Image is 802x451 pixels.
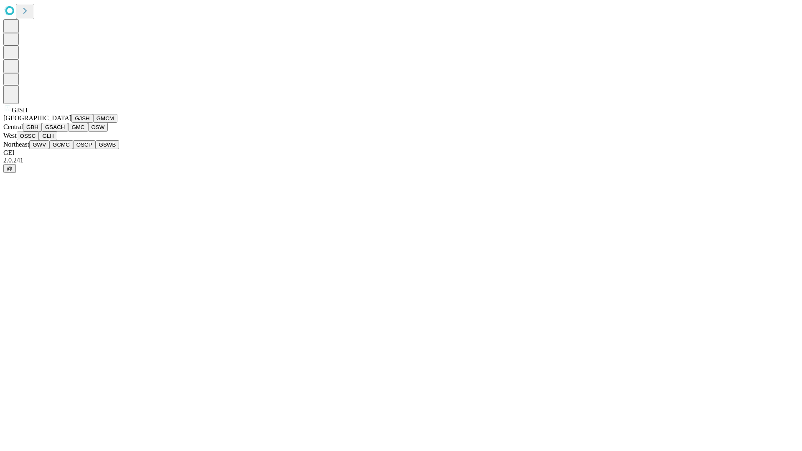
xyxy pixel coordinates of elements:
button: GBH [23,123,42,132]
button: GJSH [71,114,93,123]
button: GMCM [93,114,117,123]
span: Northeast [3,141,29,148]
button: @ [3,164,16,173]
span: West [3,132,17,139]
button: OSCP [73,140,96,149]
button: GLH [39,132,57,140]
button: OSSC [17,132,39,140]
button: OSW [88,123,108,132]
span: [GEOGRAPHIC_DATA] [3,114,71,122]
button: GCMC [49,140,73,149]
button: GWV [29,140,49,149]
div: 2.0.241 [3,157,799,164]
button: GSWB [96,140,119,149]
span: GJSH [12,106,28,114]
span: @ [7,165,13,172]
span: Central [3,123,23,130]
button: GSACH [42,123,68,132]
button: GMC [68,123,88,132]
div: GEI [3,149,799,157]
